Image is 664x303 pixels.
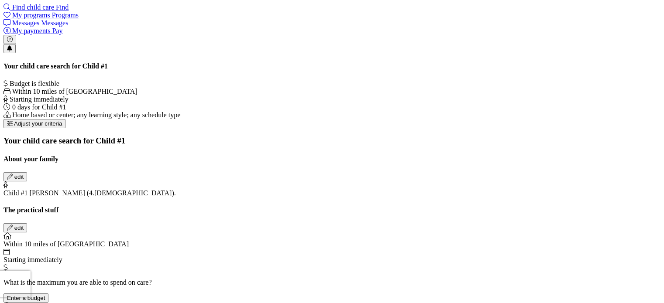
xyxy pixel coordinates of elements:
h4: About your family [3,155,661,163]
span: Find child care [12,3,54,11]
a: My programs Programs [3,11,661,19]
a: Find child care Find [3,3,661,11]
h3: Your child care search for Child #1 [3,136,661,146]
p: What is the maximum you are able to spend on care? [3,279,661,286]
span: Adjust your criteria [14,120,62,127]
span: My programs [12,11,50,19]
span: edit [14,174,24,180]
button: Adjust your criteria [3,119,65,128]
span: Pay [52,27,63,34]
span: Messages [12,19,39,27]
button: edit [3,172,27,181]
span: Within 10 miles of [GEOGRAPHIC_DATA] [12,88,138,95]
div: Starting immediately [3,256,661,264]
span: Starting immediately [10,95,69,103]
span: Programs [52,11,79,19]
h4: Your child care search for Child #1 [3,62,661,70]
a: Messages Messages [3,19,661,27]
button: Enter a budget [3,293,48,303]
span: Messages [41,19,68,27]
h4: The practical stuff [3,206,661,214]
button: edit [3,223,27,232]
a: My payments Pay [3,27,661,35]
div: Child #1 [PERSON_NAME] (4.[DEMOGRAPHIC_DATA]). [3,189,661,197]
span: 0 days for Child #1 [12,103,66,111]
span: Budget is flexible [10,80,59,87]
div: Within 10 miles of [GEOGRAPHIC_DATA] [3,240,661,248]
span: Home based or center; any learning style; any schedule type [12,111,180,119]
span: edit [14,225,24,231]
span: Enter a budget [7,295,45,301]
span: My payments [12,27,51,34]
span: Find [56,3,69,11]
